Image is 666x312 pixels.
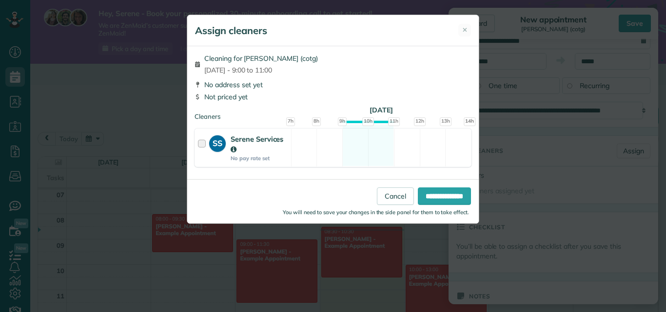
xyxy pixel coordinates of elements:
span: ✕ [462,25,468,35]
div: No address set yet [195,80,471,90]
strong: Serene Services [231,134,283,154]
a: Cancel [377,187,414,205]
div: Cleaners [195,112,471,115]
h5: Assign cleaners [195,24,267,37]
span: Cleaning for [PERSON_NAME] (cotg) [204,54,318,63]
small: You will need to save your changes in the side panel for them to take effect. [283,209,469,216]
strong: No pay rate set [231,155,288,162]
span: [DATE] - 9:00 to 11:00 [204,65,318,75]
div: Not priced yet [195,92,471,102]
strong: SS [209,135,226,149]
